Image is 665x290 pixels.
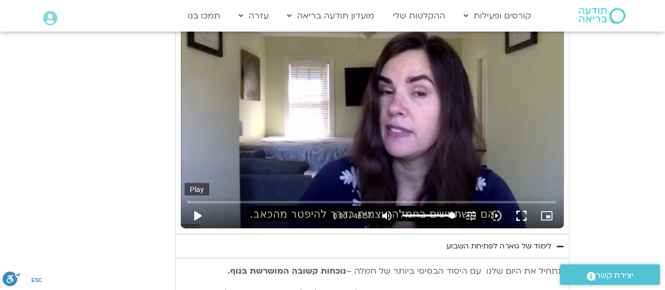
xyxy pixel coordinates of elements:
span: נתחיל את היום שלנו עם היסוד הבסיסי ביותר של חמלה – [346,265,561,276]
a: תמכו בנו [182,6,226,26]
a: ההקלטות שלי [387,6,451,26]
a: יצירת קשר [560,264,660,285]
div: לימוד של טארה לפתיחת השבוע [446,239,551,252]
span: יצירת קשר [596,268,633,283]
a: עזרה [233,6,274,26]
a: קורסים ופעילות [458,6,536,26]
a: מועדון תודעה בריאה [282,6,380,26]
img: תודעה בריאה [579,8,625,24]
summary: לימוד של טארה לפתיחת השבוע [175,234,569,258]
b: נוכחות קשובה המושרשת בגוף. [228,265,346,276]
